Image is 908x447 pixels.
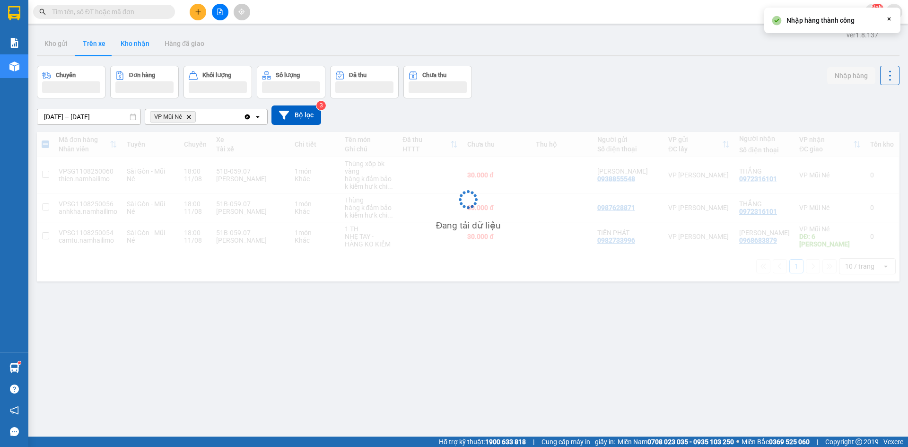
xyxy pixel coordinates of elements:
[271,105,321,125] button: Bộ lọc
[212,4,228,20] button: file-add
[276,72,300,79] div: Số lượng
[817,437,818,447] span: |
[330,66,399,98] button: Đã thu
[436,219,501,233] div: Đang tải dữ liệu
[9,363,19,373] img: warehouse-icon
[150,111,196,123] span: VP Mũi Né, close by backspace
[9,38,19,48] img: solution-icon
[18,361,21,364] sup: 1
[75,32,113,55] button: Trên xe
[9,61,19,71] img: warehouse-icon
[190,4,206,20] button: plus
[618,437,734,447] span: Miền Nam
[202,72,231,79] div: Khối lượng
[244,113,251,121] svg: Clear all
[827,67,875,84] button: Nhập hàng
[10,427,19,436] span: message
[769,438,810,446] strong: 0369 525 060
[349,72,367,79] div: Đã thu
[198,112,199,122] input: Selected VP Mũi Né.
[217,9,223,15] span: file-add
[10,406,19,415] span: notification
[37,66,105,98] button: Chuyến
[886,4,902,20] button: caret-down
[778,6,864,18] span: kimngan.namhailimo
[110,66,179,98] button: Đơn hàng
[541,437,615,447] span: Cung cấp máy in - giấy in:
[254,113,262,121] svg: open
[37,109,140,124] input: Select a date range.
[742,437,810,447] span: Miền Bắc
[183,66,252,98] button: Khối lượng
[856,438,862,445] span: copyright
[157,32,212,55] button: Hàng đã giao
[647,438,734,446] strong: 0708 023 035 - 0935 103 250
[422,72,446,79] div: Chưa thu
[257,66,325,98] button: Số lượng
[533,437,534,447] span: |
[129,72,155,79] div: Đơn hàng
[154,113,182,121] span: VP Mũi Né
[316,101,326,110] sup: 3
[52,7,164,17] input: Tìm tên, số ĐT hoặc mã đơn
[485,438,526,446] strong: 1900 633 818
[10,385,19,394] span: question-circle
[786,15,855,26] div: Nhập hàng thành công
[195,9,201,15] span: plus
[871,4,883,11] sup: NaN
[186,114,192,120] svg: Delete
[39,9,46,15] span: search
[403,66,472,98] button: Chưa thu
[8,6,20,20] img: logo-vxr
[37,32,75,55] button: Kho gửi
[56,72,76,79] div: Chuyến
[113,32,157,55] button: Kho nhận
[439,437,526,447] span: Hỗ trợ kỹ thuật:
[238,9,245,15] span: aim
[234,4,250,20] button: aim
[885,15,893,23] svg: Close
[736,440,739,444] span: ⚪️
